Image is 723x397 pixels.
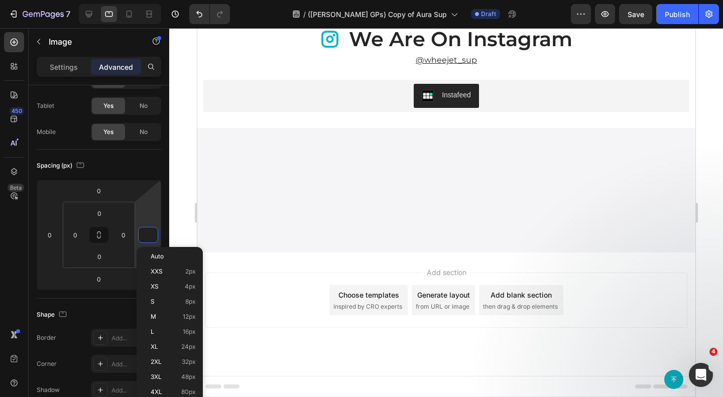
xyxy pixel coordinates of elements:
[303,9,306,20] span: /
[181,373,196,380] span: 48px
[111,386,159,395] div: Add...
[183,313,196,320] span: 12px
[151,313,156,320] span: M
[50,62,78,72] p: Settings
[10,107,24,115] div: 450
[481,10,496,19] span: Draft
[37,101,54,110] div: Tablet
[111,360,159,369] div: Add...
[151,283,159,290] span: XS
[293,261,354,272] div: Add blank section
[218,25,280,40] a: @wheejet_sup
[37,308,69,322] div: Shape
[68,227,83,242] input: 0px
[628,10,644,19] span: Save
[89,183,109,198] input: 0
[111,334,159,343] div: Add...
[709,348,717,356] span: 4
[183,328,196,335] span: 16px
[103,127,113,137] span: Yes
[116,227,131,242] input: 0px
[225,239,273,249] span: Add section
[89,272,109,287] input: 0
[141,261,202,272] div: Choose templates
[245,62,274,72] div: Instafeed
[103,101,113,110] span: Yes
[136,274,205,283] span: inspired by CRO experts
[140,101,148,110] span: No
[185,268,196,275] span: 2px
[151,388,162,395] span: 4XL
[286,274,360,283] span: then drag & drop elements
[181,343,196,350] span: 24px
[224,62,236,74] img: instafeed.png
[99,62,133,72] p: Advanced
[8,184,24,192] div: Beta
[216,56,282,80] button: Instafeed
[619,4,652,24] button: Save
[4,4,75,24] button: 7
[49,36,134,48] p: Image
[181,388,196,395] span: 80px
[151,298,155,305] span: S
[308,9,447,20] span: ([PERSON_NAME] GPs) Copy of Aura Sup
[189,4,230,24] div: Undo/Redo
[140,127,148,137] span: No
[185,283,196,290] span: 4px
[37,385,60,394] div: Shadow
[151,328,154,335] span: L
[37,359,57,368] div: Corner
[656,4,698,24] button: Publish
[197,28,695,397] iframe: To enrich screen reader interactions, please activate Accessibility in Grammarly extension settings
[151,358,162,365] span: 2XL
[151,253,164,260] span: Auto
[37,159,86,173] div: Spacing (px)
[66,8,70,20] p: 7
[689,363,713,387] iframe: Intercom live chat
[182,358,196,365] span: 32px
[220,261,273,272] div: Generate layout
[185,298,196,305] span: 8px
[89,249,109,264] input: 0px
[37,333,56,342] div: Border
[665,9,690,20] div: Publish
[151,373,162,380] span: 3XL
[89,206,109,221] input: 0px
[151,268,163,275] span: XXS
[37,127,56,137] div: Mobile
[218,274,272,283] span: from URL or image
[42,227,57,242] input: 0
[151,343,158,350] span: XL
